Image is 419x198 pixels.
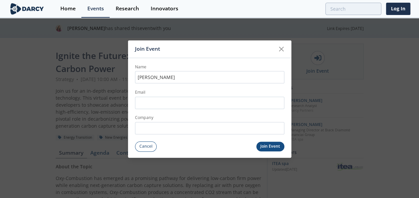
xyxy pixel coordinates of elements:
button: Join Event [256,142,284,151]
img: logo-wide.svg [9,3,45,15]
label: Email [135,89,284,95]
div: Events [87,6,104,11]
div: Research [116,6,139,11]
div: Home [60,6,76,11]
label: Company [135,115,284,121]
div: Join Event [135,43,275,55]
div: Innovators [151,6,178,11]
button: Cancel [135,141,157,152]
a: Log In [386,3,410,15]
input: Advanced Search [325,3,381,15]
label: Name [135,64,284,70]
